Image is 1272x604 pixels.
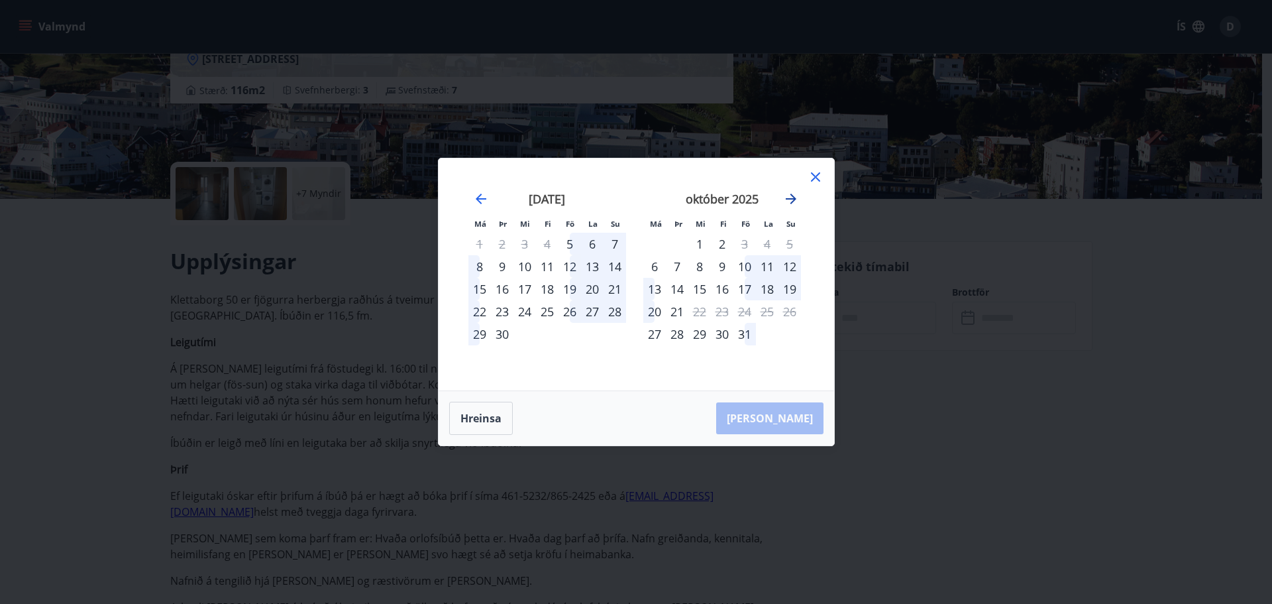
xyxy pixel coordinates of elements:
small: Fö [741,219,750,229]
div: 12 [558,255,581,278]
td: Not available. fimmtudagur, 4. september 2025 [536,233,558,255]
div: 17 [513,278,536,300]
div: Calendar [454,174,818,375]
div: Aðeins útritun í boði [688,300,711,323]
td: Choose mánudagur, 8. september 2025 as your check-in date. It’s available. [468,255,491,278]
small: Fö [566,219,574,229]
div: 13 [581,255,604,278]
div: 1 [688,233,711,255]
td: Choose föstudagur, 19. september 2025 as your check-in date. It’s available. [558,278,581,300]
td: Choose mánudagur, 13. október 2025 as your check-in date. It’s available. [643,278,666,300]
td: Not available. þriðjudagur, 2. september 2025 [491,233,513,255]
div: 19 [558,278,581,300]
td: Choose fimmtudagur, 9. október 2025 as your check-in date. It’s available. [711,255,733,278]
div: Aðeins innritun í boði [643,323,666,345]
td: Choose þriðjudagur, 7. október 2025 as your check-in date. It’s available. [666,255,688,278]
div: 17 [733,278,756,300]
button: Hreinsa [449,402,513,435]
td: Choose mánudagur, 27. október 2025 as your check-in date. It’s available. [643,323,666,345]
small: Má [650,219,662,229]
td: Choose sunnudagur, 12. október 2025 as your check-in date. It’s available. [778,255,801,278]
td: Choose föstudagur, 17. október 2025 as your check-in date. It’s available. [733,278,756,300]
strong: [DATE] [529,191,565,207]
div: 29 [468,323,491,345]
small: Má [474,219,486,229]
td: Choose laugardagur, 6. september 2025 as your check-in date. It’s available. [581,233,604,255]
td: Not available. fimmtudagur, 23. október 2025 [711,300,733,323]
div: 2 [711,233,733,255]
div: 26 [558,300,581,323]
div: 18 [756,278,778,300]
td: Choose miðvikudagur, 29. október 2025 as your check-in date. It’s available. [688,323,711,345]
td: Choose þriðjudagur, 16. september 2025 as your check-in date. It’s available. [491,278,513,300]
div: Move forward to switch to the next month. [783,191,799,207]
td: Choose miðvikudagur, 15. október 2025 as your check-in date. It’s available. [688,278,711,300]
div: 21 [604,278,626,300]
td: Choose laugardagur, 20. september 2025 as your check-in date. It’s available. [581,278,604,300]
div: 14 [604,255,626,278]
div: 25 [536,300,558,323]
div: 27 [581,300,604,323]
td: Choose laugardagur, 13. september 2025 as your check-in date. It’s available. [581,255,604,278]
div: 16 [491,278,513,300]
div: 9 [711,255,733,278]
td: Not available. föstudagur, 24. október 2025 [733,300,756,323]
td: Choose miðvikudagur, 24. september 2025 as your check-in date. It’s available. [513,300,536,323]
div: 30 [711,323,733,345]
td: Choose föstudagur, 12. september 2025 as your check-in date. It’s available. [558,255,581,278]
small: La [588,219,598,229]
td: Choose föstudagur, 10. október 2025 as your check-in date. It’s available. [733,255,756,278]
small: Su [611,219,620,229]
td: Choose fimmtudagur, 16. október 2025 as your check-in date. It’s available. [711,278,733,300]
div: 10 [513,255,536,278]
td: Choose laugardagur, 11. október 2025 as your check-in date. It’s available. [756,255,778,278]
td: Choose miðvikudagur, 17. september 2025 as your check-in date. It’s available. [513,278,536,300]
div: 8 [468,255,491,278]
td: Choose sunnudagur, 7. september 2025 as your check-in date. It’s available. [604,233,626,255]
div: 12 [778,255,801,278]
div: 20 [643,300,666,323]
div: 28 [666,323,688,345]
td: Choose þriðjudagur, 14. október 2025 as your check-in date. It’s available. [666,278,688,300]
td: Not available. miðvikudagur, 3. september 2025 [513,233,536,255]
td: Not available. miðvikudagur, 22. október 2025 [688,300,711,323]
div: Aðeins innritun í boði [558,233,581,255]
td: Choose sunnudagur, 14. september 2025 as your check-in date. It’s available. [604,255,626,278]
div: 11 [756,255,778,278]
td: Choose þriðjudagur, 28. október 2025 as your check-in date. It’s available. [666,323,688,345]
td: Choose mánudagur, 29. september 2025 as your check-in date. It’s available. [468,323,491,345]
div: 15 [688,278,711,300]
td: Choose föstudagur, 5. september 2025 as your check-in date. It’s available. [558,233,581,255]
td: Choose fimmtudagur, 25. september 2025 as your check-in date. It’s available. [536,300,558,323]
small: Fi [545,219,551,229]
td: Choose mánudagur, 22. september 2025 as your check-in date. It’s available. [468,300,491,323]
td: Choose þriðjudagur, 9. september 2025 as your check-in date. It’s available. [491,255,513,278]
div: Aðeins útritun í boði [733,233,756,255]
div: 19 [778,278,801,300]
td: Choose miðvikudagur, 10. september 2025 as your check-in date. It’s available. [513,255,536,278]
small: Su [786,219,796,229]
div: 13 [643,278,666,300]
td: Choose mánudagur, 20. október 2025 as your check-in date. It’s available. [643,300,666,323]
td: Choose sunnudagur, 28. september 2025 as your check-in date. It’s available. [604,300,626,323]
small: Þr [499,219,507,229]
td: Not available. sunnudagur, 5. október 2025 [778,233,801,255]
div: 11 [536,255,558,278]
div: 28 [604,300,626,323]
small: Mi [520,219,530,229]
td: Choose sunnudagur, 21. september 2025 as your check-in date. It’s available. [604,278,626,300]
td: Not available. mánudagur, 1. september 2025 [468,233,491,255]
div: 16 [711,278,733,300]
td: Choose þriðjudagur, 30. september 2025 as your check-in date. It’s available. [491,323,513,345]
td: Choose laugardagur, 18. október 2025 as your check-in date. It’s available. [756,278,778,300]
td: Choose mánudagur, 15. september 2025 as your check-in date. It’s available. [468,278,491,300]
td: Choose fimmtudagur, 18. september 2025 as your check-in date. It’s available. [536,278,558,300]
div: 18 [536,278,558,300]
td: Choose föstudagur, 31. október 2025 as your check-in date. It’s available. [733,323,756,345]
div: 21 [666,300,688,323]
div: 10 [733,255,756,278]
div: 30 [491,323,513,345]
div: 31 [733,323,756,345]
td: Choose föstudagur, 26. september 2025 as your check-in date. It’s available. [558,300,581,323]
div: Aðeins innritun í boði [643,255,666,278]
